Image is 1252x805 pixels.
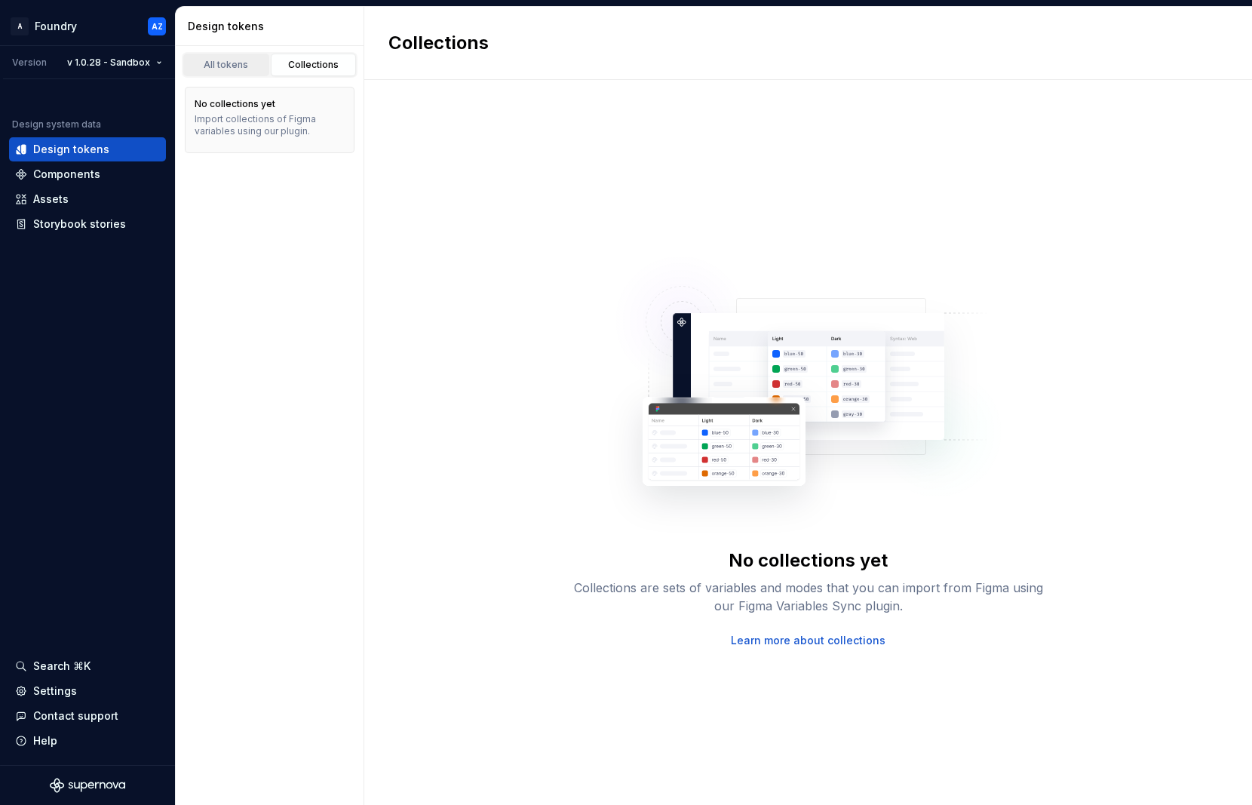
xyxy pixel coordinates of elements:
[195,98,275,110] div: No collections yet
[33,708,118,724] div: Contact support
[12,118,101,131] div: Design system data
[276,59,351,71] div: Collections
[50,778,125,793] svg: Supernova Logo
[9,704,166,728] button: Contact support
[729,548,888,573] div: No collections yet
[189,59,264,71] div: All tokens
[195,113,345,137] div: Import collections of Figma variables using our plugin.
[567,579,1050,615] div: Collections are sets of variables and modes that you can import from Figma using our Figma Variab...
[33,217,126,232] div: Storybook stories
[152,20,163,32] div: AZ
[35,19,77,34] div: Foundry
[11,17,29,35] div: A
[188,19,357,34] div: Design tokens
[9,679,166,703] a: Settings
[33,192,69,207] div: Assets
[33,167,100,182] div: Components
[731,633,885,648] a: Learn more about collections
[9,654,166,678] button: Search ⌘K
[67,57,150,69] span: v 1.0.28 - Sandbox
[33,733,57,748] div: Help
[33,142,109,157] div: Design tokens
[9,137,166,161] a: Design tokens
[9,162,166,186] a: Components
[9,212,166,236] a: Storybook stories
[3,10,172,42] button: AFoundryAZ
[60,52,169,73] button: v 1.0.28 - Sandbox
[12,57,47,69] div: Version
[33,684,77,699] div: Settings
[388,31,489,55] h2: Collections
[9,187,166,211] a: Assets
[9,729,166,753] button: Help
[33,659,91,674] div: Search ⌘K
